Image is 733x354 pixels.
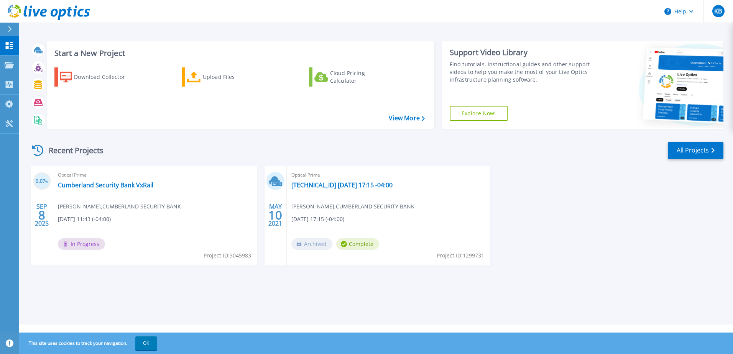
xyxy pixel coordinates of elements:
div: MAY 2021 [268,201,283,229]
a: View More [389,115,424,122]
a: Cumberland Security Bank VxRail [58,181,153,189]
span: KB [714,8,722,14]
span: [PERSON_NAME] , CUMBERLAND SECURITY BANK [58,202,181,211]
h3: Start a New Project [54,49,424,57]
span: 10 [268,212,282,218]
span: Complete [336,238,379,250]
a: Explore Now! [450,106,508,121]
div: Find tutorials, instructional guides and other support videos to help you make the most of your L... [450,61,593,84]
span: [DATE] 17:15 (-04:00) [291,215,344,223]
span: Project ID: 3045983 [204,251,251,260]
div: Support Video Library [450,48,593,57]
a: Download Collector [54,67,140,87]
span: 8 [38,212,45,218]
span: In Progress [58,238,105,250]
a: Upload Files [182,67,267,87]
span: Optical Prime [58,171,252,179]
a: All Projects [668,142,723,159]
span: This site uses cookies to track your navigation. [21,336,157,350]
span: Archived [291,238,332,250]
a: Cloud Pricing Calculator [309,67,394,87]
h3: 0.07 [33,177,51,186]
div: SEP 2025 [35,201,49,229]
span: % [45,179,48,184]
span: Project ID: 1299731 [437,251,484,260]
a: [TECHNICAL_ID] [DATE] 17:15 -04:00 [291,181,393,189]
span: Optical Prime [291,171,486,179]
span: [DATE] 11:43 (-04:00) [58,215,111,223]
div: Download Collector [74,69,135,85]
div: Recent Projects [30,141,114,160]
div: Cloud Pricing Calculator [330,69,391,85]
div: Upload Files [203,69,264,85]
span: [PERSON_NAME] , CUMBERLAND SECURITY BANK [291,202,414,211]
button: OK [135,336,157,350]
